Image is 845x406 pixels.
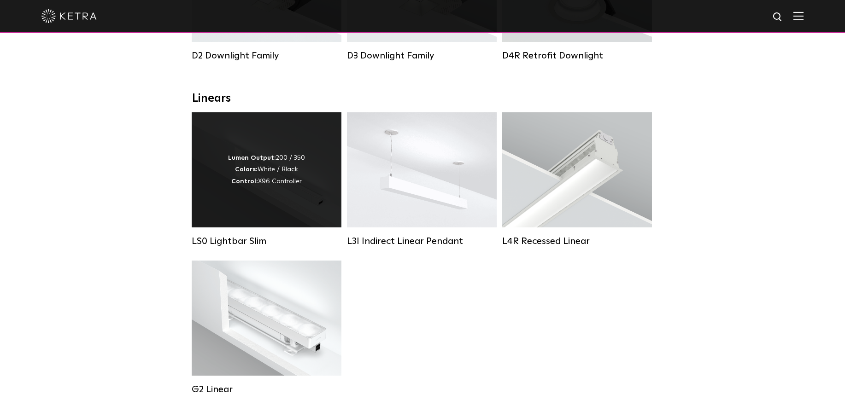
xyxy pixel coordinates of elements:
[192,236,341,247] div: LS0 Lightbar Slim
[347,50,497,61] div: D3 Downlight Family
[192,384,341,395] div: G2 Linear
[41,9,97,23] img: ketra-logo-2019-white
[192,112,341,247] a: LS0 Lightbar Slim Lumen Output:200 / 350Colors:White / BlackControl:X96 Controller
[793,12,804,20] img: Hamburger%20Nav.svg
[772,12,784,23] img: search icon
[192,92,653,105] div: Linears
[192,50,341,61] div: D2 Downlight Family
[231,178,258,185] strong: Control:
[228,155,276,161] strong: Lumen Output:
[502,112,652,247] a: L4R Recessed Linear Lumen Output:400 / 600 / 800 / 1000Colors:White / BlackControl:Lutron Clear C...
[235,166,258,173] strong: Colors:
[347,236,497,247] div: L3I Indirect Linear Pendant
[502,236,652,247] div: L4R Recessed Linear
[502,50,652,61] div: D4R Retrofit Downlight
[228,152,305,187] div: 200 / 350 White / Black X96 Controller
[347,112,497,247] a: L3I Indirect Linear Pendant Lumen Output:400 / 600 / 800 / 1000Housing Colors:White / BlackContro...
[192,261,341,395] a: G2 Linear Lumen Output:400 / 700 / 1000Colors:WhiteBeam Angles:Flood / [GEOGRAPHIC_DATA] / Narrow...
